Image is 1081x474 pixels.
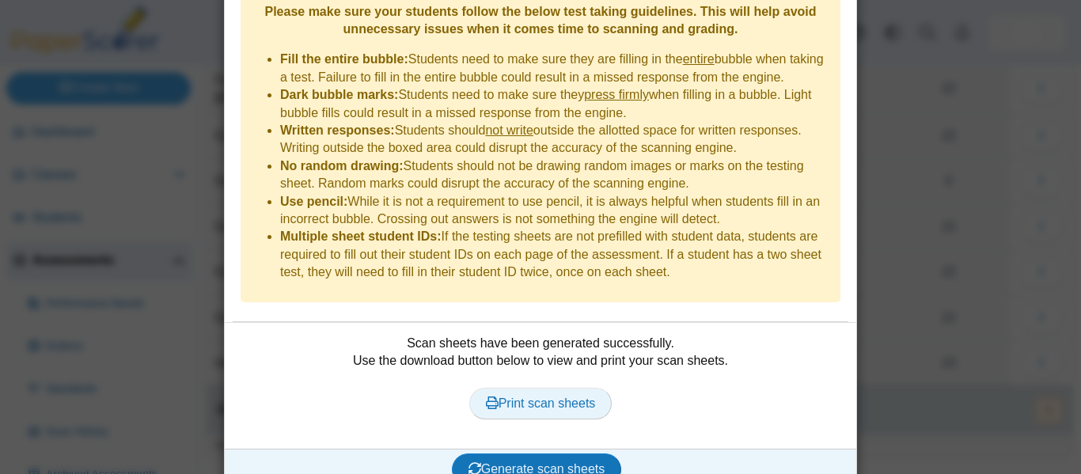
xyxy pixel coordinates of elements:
[280,123,395,137] b: Written responses:
[280,195,347,208] b: Use pencil:
[683,52,715,66] u: entire
[280,52,408,66] b: Fill the entire bubble:
[485,123,533,137] u: not write
[280,51,833,86] li: Students need to make sure they are filling in the bubble when taking a test. Failure to fill in ...
[280,193,833,229] li: While it is not a requirement to use pencil, it is always helpful when students fill in an incorr...
[469,388,613,419] a: Print scan sheets
[264,5,816,36] b: Please make sure your students follow the below test taking guidelines. This will help avoid unne...
[280,86,833,122] li: Students need to make sure they when filling in a bubble. Light bubble fills could result in a mi...
[280,159,404,173] b: No random drawing:
[280,88,398,101] b: Dark bubble marks:
[280,228,833,281] li: If the testing sheets are not prefilled with student data, students are required to fill out thei...
[584,88,649,101] u: press firmly
[280,229,442,243] b: Multiple sheet student IDs:
[486,396,596,410] span: Print scan sheets
[280,157,833,193] li: Students should not be drawing random images or marks on the testing sheet. Random marks could di...
[280,122,833,157] li: Students should outside the allotted space for written responses. Writing outside the boxed area ...
[233,335,848,438] div: Scan sheets have been generated successfully. Use the download button below to view and print you...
